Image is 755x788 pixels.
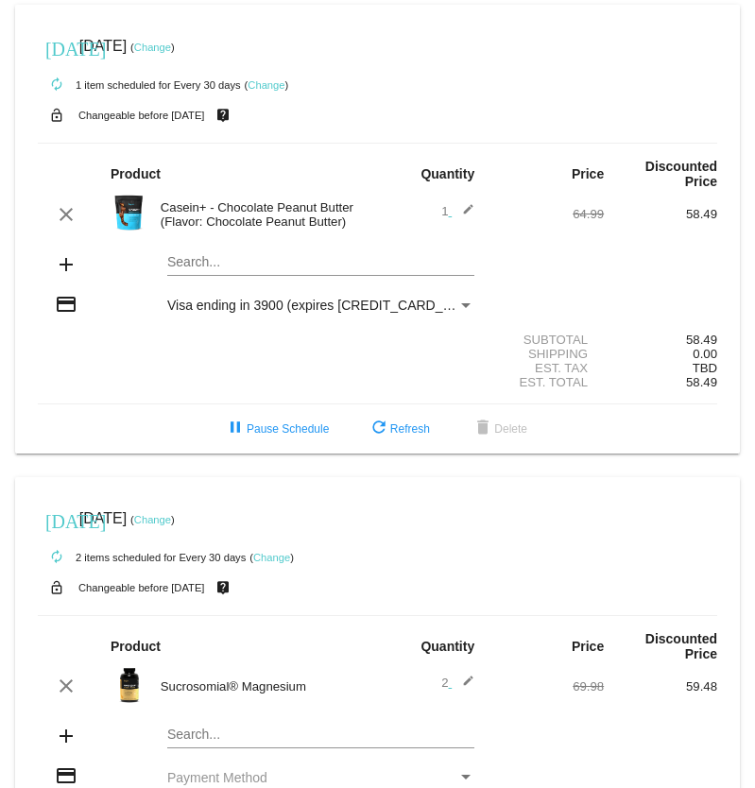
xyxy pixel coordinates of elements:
[490,333,604,347] div: Subtotal
[490,679,604,694] div: 69.98
[209,412,344,446] button: Pause Schedule
[212,575,234,600] mat-icon: live_help
[224,418,247,440] mat-icon: pause
[55,293,77,316] mat-icon: credit_card
[490,207,604,221] div: 64.99
[38,79,241,91] small: 1 item scheduled for Every 30 days
[420,639,474,654] strong: Quantity
[645,159,717,189] strong: Discounted Price
[248,79,284,91] a: Change
[572,639,604,654] strong: Price
[78,582,205,593] small: Changeable before [DATE]
[472,422,527,436] span: Delete
[167,728,474,743] input: Search...
[151,679,378,694] div: Sucrosomial® Magnesium
[38,552,246,563] small: 2 items scheduled for Every 30 days
[490,375,604,389] div: Est. Total
[645,631,717,661] strong: Discounted Price
[55,203,77,226] mat-icon: clear
[441,204,474,218] span: 1
[45,508,68,531] mat-icon: [DATE]
[490,347,604,361] div: Shipping
[130,514,175,525] small: ( )
[253,552,290,563] a: Change
[55,725,77,747] mat-icon: add
[604,679,717,694] div: 59.48
[452,675,474,697] mat-icon: edit
[111,639,161,654] strong: Product
[420,166,474,181] strong: Quantity
[151,200,378,229] div: Casein+ - Chocolate Peanut Butter (Flavor: Chocolate Peanut Butter)
[130,42,175,53] small: ( )
[55,675,77,697] mat-icon: clear
[111,166,161,181] strong: Product
[45,546,68,569] mat-icon: autorenew
[111,666,148,704] img: magnesium-carousel-1.png
[368,422,430,436] span: Refresh
[245,79,289,91] small: ( )
[604,207,717,221] div: 58.49
[55,253,77,276] mat-icon: add
[134,42,171,53] a: Change
[45,36,68,59] mat-icon: [DATE]
[167,770,267,785] span: Payment Method
[55,764,77,787] mat-icon: credit_card
[604,333,717,347] div: 58.49
[686,375,717,389] span: 58.49
[452,203,474,226] mat-icon: edit
[111,194,148,231] img: Image-1-Carousel-Casein-SC-Roman-Berezecky.png
[167,298,474,313] mat-select: Payment Method
[693,361,717,375] span: TBD
[167,255,474,270] input: Search...
[212,103,234,128] mat-icon: live_help
[45,575,68,600] mat-icon: lock_open
[368,418,390,440] mat-icon: refresh
[134,514,171,525] a: Change
[693,347,717,361] span: 0.00
[45,74,68,96] mat-icon: autorenew
[45,103,68,128] mat-icon: lock_open
[441,676,474,690] span: 2
[249,552,294,563] small: ( )
[456,412,542,446] button: Delete
[472,418,494,440] mat-icon: delete
[352,412,445,446] button: Refresh
[167,298,484,313] span: Visa ending in 3900 (expires [CREDIT_CARD_DATA])
[167,770,474,785] mat-select: Payment Method
[78,110,205,121] small: Changeable before [DATE]
[572,166,604,181] strong: Price
[224,422,329,436] span: Pause Schedule
[490,361,604,375] div: Est. Tax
